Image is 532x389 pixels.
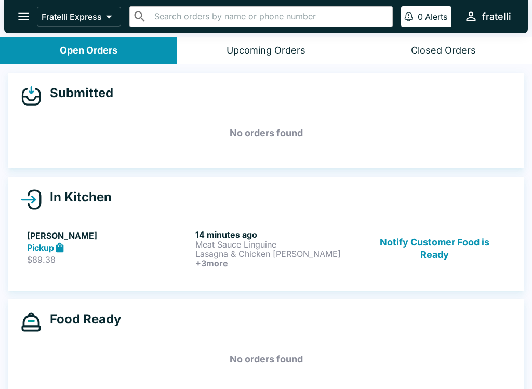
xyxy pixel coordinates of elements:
[10,3,37,30] button: open drawer
[60,45,117,57] div: Open Orders
[195,240,360,249] p: Meat Sauce Linguine
[482,10,511,23] div: fratelli
[42,11,102,22] p: Fratelli Express
[42,189,112,205] h4: In Kitchen
[42,85,113,101] h4: Submitted
[418,11,423,22] p: 0
[460,5,515,28] button: fratelli
[227,45,305,57] div: Upcoming Orders
[27,229,191,242] h5: [PERSON_NAME]
[195,229,360,240] h6: 14 minutes ago
[21,223,511,274] a: [PERSON_NAME]Pickup$89.3814 minutes agoMeat Sauce LinguineLasagna & Chicken [PERSON_NAME]+3moreNo...
[21,341,511,378] h5: No orders found
[27,254,191,265] p: $89.38
[42,312,121,327] h4: Food Ready
[27,242,54,253] strong: Pickup
[21,114,511,152] h5: No orders found
[425,11,447,22] p: Alerts
[411,45,476,57] div: Closed Orders
[37,7,121,27] button: Fratelli Express
[364,229,505,268] button: Notify Customer Food is Ready
[195,258,360,268] h6: + 3 more
[195,249,360,258] p: Lasagna & Chicken [PERSON_NAME]
[151,9,388,24] input: Search orders by name or phone number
